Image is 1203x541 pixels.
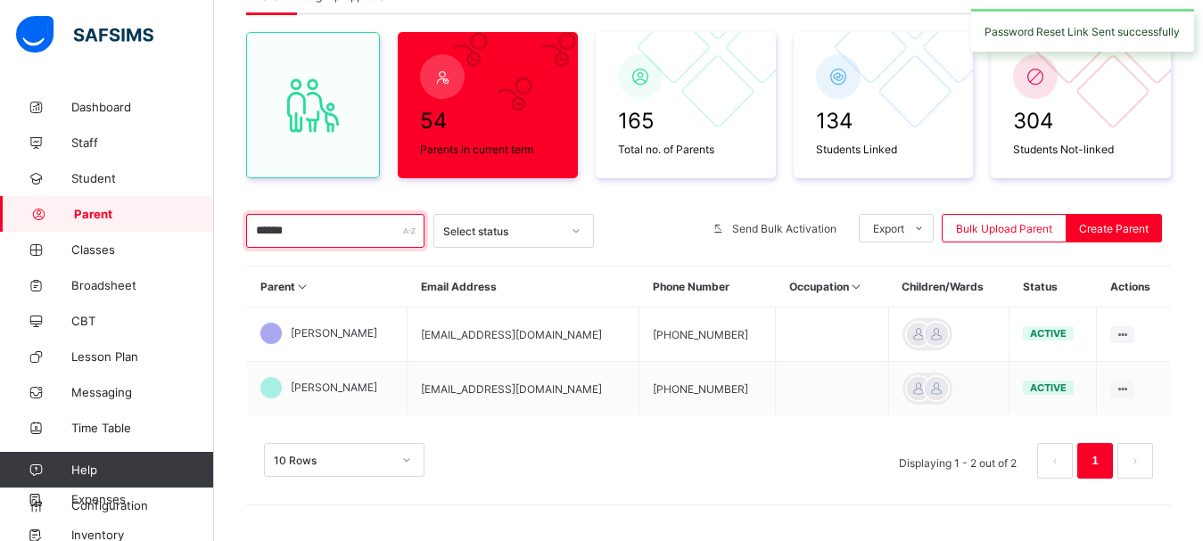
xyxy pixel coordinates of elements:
span: Send Bulk Activation [732,222,836,235]
span: Time Table [71,421,214,435]
div: 10 Rows [274,454,391,467]
i: Sort in Ascending Order [295,280,310,293]
span: 304 [1013,108,1149,134]
th: Occupation [776,266,888,307]
span: Parent [74,207,214,221]
span: Export [873,222,904,235]
span: Broadsheet [71,278,214,292]
td: [EMAIL_ADDRESS][DOMAIN_NAME] [408,307,639,362]
span: active [1030,327,1067,340]
th: Children/Wards [888,266,1009,307]
img: safsims [16,16,153,53]
li: 下一页 [1117,443,1153,479]
span: 134 [816,108,952,134]
span: [PERSON_NAME] [291,326,377,340]
span: 165 [618,108,754,134]
span: Help [71,463,213,477]
span: Lesson Plan [71,349,214,364]
span: Students Linked [816,143,952,156]
li: 1 [1077,443,1113,479]
span: [PERSON_NAME] [291,381,377,394]
span: Parents in current term [420,143,556,156]
span: Messaging [71,385,214,399]
th: Actions [1097,266,1171,307]
li: Displaying 1 - 2 out of 2 [886,443,1030,479]
span: Students Not-linked [1013,143,1149,156]
th: Email Address [408,266,639,307]
span: Classes [71,242,214,257]
span: CBT [71,314,214,328]
th: Parent [247,266,408,307]
span: Bulk Upload Parent [956,222,1052,235]
td: [EMAIL_ADDRESS][DOMAIN_NAME] [408,362,639,416]
i: Sort in Ascending Order [849,280,864,293]
td: [PHONE_NUMBER] [639,362,776,416]
td: [PHONE_NUMBER] [639,307,776,362]
button: next page [1117,443,1153,479]
li: 上一页 [1037,443,1073,479]
th: Status [1009,266,1097,307]
div: Select status [443,225,561,238]
div: Password Reset Link Sent successfully [971,9,1194,52]
span: Create Parent [1079,222,1149,235]
span: 54 [420,108,556,134]
span: Staff [71,135,214,150]
a: 1 [1086,449,1103,472]
span: Configuration [71,498,213,512]
span: Student [71,171,214,185]
th: Phone Number [639,266,776,307]
button: prev page [1037,443,1073,479]
span: Total no. of Parents [618,143,754,156]
span: active [1030,381,1067,394]
span: Dashboard [71,100,214,114]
